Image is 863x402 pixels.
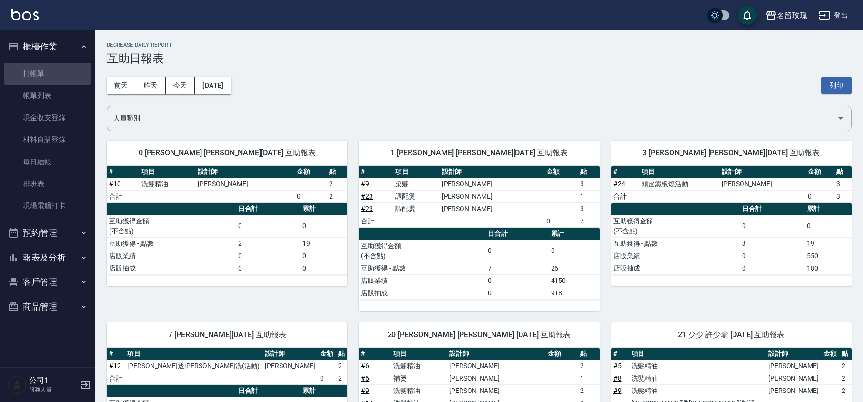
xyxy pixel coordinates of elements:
[327,178,347,190] td: 2
[318,372,336,384] td: 0
[622,148,840,158] span: 3 [PERSON_NAME] [PERSON_NAME][DATE] 互助報表
[578,190,599,202] td: 1
[391,360,447,372] td: 洗髮精油
[839,372,852,384] td: 2
[359,274,485,287] td: 店販業績
[4,270,91,294] button: 客戶管理
[766,384,821,397] td: [PERSON_NAME]
[391,348,447,360] th: 項目
[139,178,195,190] td: 洗髮精油
[834,178,852,190] td: 3
[804,203,852,215] th: 累計
[236,237,301,250] td: 2
[719,166,806,178] th: 設計師
[166,77,195,94] button: 今天
[485,287,549,299] td: 0
[578,215,599,227] td: 7
[300,385,347,397] th: 累計
[804,250,852,262] td: 550
[107,190,139,202] td: 合計
[440,202,544,215] td: [PERSON_NAME]
[195,178,295,190] td: [PERSON_NAME]
[359,228,599,300] table: a dense table
[447,372,545,384] td: [PERSON_NAME]
[107,215,236,237] td: 互助獲得金額 (不含點)
[4,129,91,151] a: 材料自購登錄
[359,287,485,299] td: 店販抽成
[578,178,599,190] td: 3
[359,166,599,228] table: a dense table
[8,375,27,394] img: Person
[391,372,447,384] td: 補燙
[118,148,336,158] span: 0 [PERSON_NAME] [PERSON_NAME][DATE] 互助報表
[300,262,347,274] td: 0
[766,372,821,384] td: [PERSON_NAME]
[766,348,821,360] th: 設計師
[4,85,91,107] a: 帳單列表
[107,348,125,360] th: #
[622,330,840,340] span: 21 少少 許少瑜 [DATE] 互助報表
[611,262,740,274] td: 店販抽成
[359,262,485,274] td: 互助獲得 - 點數
[447,384,545,397] td: [PERSON_NAME]
[139,166,195,178] th: 項目
[544,215,578,227] td: 0
[804,215,852,237] td: 0
[107,262,236,274] td: 店販抽成
[262,348,318,360] th: 設計師
[447,360,545,372] td: [PERSON_NAME]
[336,372,347,384] td: 2
[195,77,231,94] button: [DATE]
[107,77,136,94] button: 前天
[370,148,588,158] span: 1 [PERSON_NAME] [PERSON_NAME][DATE] 互助報表
[839,384,852,397] td: 2
[815,7,852,24] button: 登出
[440,178,544,190] td: [PERSON_NAME]
[611,166,639,178] th: #
[4,107,91,129] a: 現金收支登錄
[107,237,236,250] td: 互助獲得 - 點數
[740,203,804,215] th: 日合計
[327,166,347,178] th: 點
[361,205,373,212] a: #23
[578,202,599,215] td: 3
[294,190,327,202] td: 0
[485,274,549,287] td: 0
[485,228,549,240] th: 日合計
[440,190,544,202] td: [PERSON_NAME]
[125,360,262,372] td: [PERSON_NAME]透[PERSON_NAME]洗(活動)
[4,245,91,270] button: 報表及分析
[107,203,347,275] table: a dense table
[236,215,301,237] td: 0
[611,237,740,250] td: 互助獲得 - 點數
[804,262,852,274] td: 180
[549,287,600,299] td: 918
[740,250,804,262] td: 0
[109,180,121,188] a: #10
[611,203,852,275] table: a dense table
[300,203,347,215] th: 累計
[11,9,39,20] img: Logo
[821,77,852,94] button: 列印
[107,372,125,384] td: 合計
[107,250,236,262] td: 店販業績
[544,166,578,178] th: 金額
[613,180,625,188] a: #24
[294,166,327,178] th: 金額
[236,250,301,262] td: 0
[109,362,121,370] a: #12
[839,348,852,360] th: 點
[740,215,804,237] td: 0
[611,250,740,262] td: 店販業績
[833,111,848,126] button: Open
[629,348,766,360] th: 項目
[740,262,804,274] td: 0
[359,348,391,360] th: #
[136,77,166,94] button: 昨天
[440,166,544,178] th: 設計師
[236,203,301,215] th: 日合計
[611,166,852,203] table: a dense table
[318,348,336,360] th: 金額
[766,360,821,372] td: [PERSON_NAME]
[300,250,347,262] td: 0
